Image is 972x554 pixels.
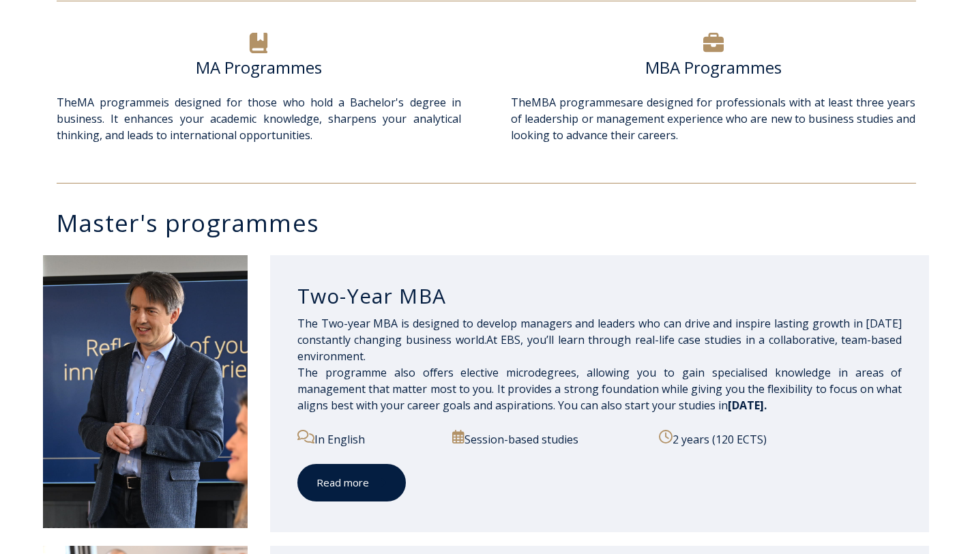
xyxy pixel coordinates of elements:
[57,211,930,235] h3: Master's programmes
[297,316,902,413] span: The Two-year MBA is designed to develop managers and leaders who can drive and inspire lasting gr...
[452,430,643,448] p: Session-based studies
[659,430,902,448] p: 2 years (120 ECTS)
[297,464,406,501] a: Read more
[43,255,248,528] img: DSC_2098
[57,95,461,143] span: The is designed for those who hold a Bachelor's degree in business. It enhances your academic kno...
[558,398,767,413] span: You can also start your studies in
[77,95,161,110] a: MA programme
[531,95,626,110] a: MBA programmes
[297,430,437,448] p: In English
[297,283,902,309] h3: Two-Year MBA
[511,57,915,78] h6: MBA Programmes
[728,398,767,413] span: [DATE].
[511,95,915,143] span: The are designed for professionals with at least three years of leadership or management experien...
[57,57,461,78] h6: MA Programmes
